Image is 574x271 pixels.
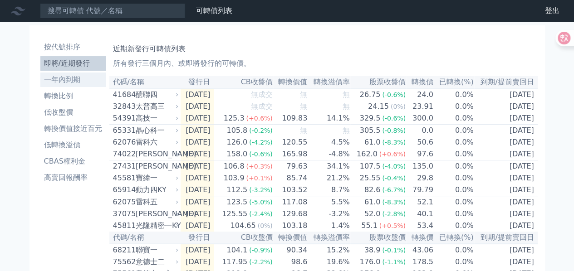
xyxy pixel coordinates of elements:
[229,220,258,231] div: 104.65
[196,6,232,15] a: 可轉債列表
[136,256,177,267] div: 意德士二
[113,149,133,160] div: 74022
[308,76,350,88] th: 轉換溢價率
[249,150,273,158] span: (-0.6%)
[382,174,406,182] span: (-0.4%)
[40,74,106,85] li: 一年內到期
[474,208,538,220] td: [DATE]
[308,208,350,220] td: -3.2%
[382,139,406,146] span: (-8.3%)
[249,198,273,206] span: (-5.0%)
[474,256,538,268] td: [DATE]
[40,138,106,152] a: 低轉換溢價
[136,161,177,172] div: [PERSON_NAME]
[434,196,474,208] td: 0.0%
[40,140,106,150] li: 低轉換溢價
[308,232,350,244] th: 轉換溢價率
[434,76,474,88] th: 已轉換(%)
[40,56,106,71] a: 即將/近期發行
[113,184,133,195] div: 65914
[214,76,273,88] th: CB收盤價
[434,208,474,220] td: 0.0%
[355,149,379,160] div: 162.0
[406,208,434,220] td: 40.1
[136,208,177,219] div: [PERSON_NAME]
[181,232,214,244] th: 發行日
[113,137,133,148] div: 62076
[308,160,350,173] td: 34.1%
[40,121,106,136] a: 轉換價值接近百元
[350,232,406,244] th: 股票收盤價
[474,232,538,244] th: 到期/提前賣回日
[273,136,308,148] td: 120.55
[434,148,474,160] td: 0.0%
[225,197,249,208] div: 123.5
[225,149,249,160] div: 158.0
[181,244,214,256] td: [DATE]
[474,101,538,112] td: [DATE]
[220,256,249,267] div: 117.95
[434,172,474,184] td: 0.0%
[181,112,214,125] td: [DATE]
[382,210,406,218] span: (-2.8%)
[434,101,474,112] td: 0.0%
[40,73,106,87] a: 一年內到期
[434,220,474,232] td: 0.0%
[136,137,177,148] div: 雷科六
[222,161,246,172] div: 106.8
[258,222,273,229] span: (0%)
[474,160,538,173] td: [DATE]
[249,186,273,194] span: (-3.2%)
[273,232,308,244] th: 轉換價值
[379,222,406,229] span: (+0.5%)
[382,247,406,254] span: (-0.1%)
[113,208,133,219] div: 37075
[474,196,538,208] td: [DATE]
[406,136,434,148] td: 50.6
[308,244,350,256] td: 15.2%
[181,172,214,184] td: [DATE]
[136,89,177,100] div: 醣聯四
[136,173,177,184] div: 寶緯一
[273,160,308,173] td: 79.63
[363,137,383,148] div: 61.0
[406,196,434,208] td: 52.1
[406,244,434,256] td: 43.06
[251,102,273,111] span: 無成交
[406,88,434,101] td: 24.0
[474,148,538,160] td: [DATE]
[308,220,350,232] td: 1.4%
[113,220,133,231] div: 45811
[382,163,406,170] span: (-4.0%)
[251,90,273,99] span: 無成交
[249,258,273,266] span: (-2.2%)
[249,247,273,254] span: (-0.9%)
[434,125,474,137] td: 0.0%
[273,148,308,160] td: 165.98
[273,172,308,184] td: 85.74
[308,184,350,196] td: 8.7%
[406,220,434,232] td: 53.4
[249,210,273,218] span: (-2.4%)
[363,208,383,219] div: 52.0
[113,161,133,172] div: 27431
[474,184,538,196] td: [DATE]
[300,102,307,111] span: 無
[273,112,308,125] td: 109.83
[434,256,474,268] td: 0.0%
[363,245,383,256] div: 38.9
[434,160,474,173] td: 0.0%
[40,89,106,103] a: 轉換比例
[382,198,406,206] span: (-8.3%)
[474,76,538,88] th: 到期/提前賣回日
[474,88,538,101] td: [DATE]
[358,113,383,124] div: 329.5
[350,76,406,88] th: 股票收盤價
[113,89,133,100] div: 41684
[40,40,106,54] a: 按代號排序
[382,127,406,134] span: (-0.8%)
[136,184,177,195] div: 動力四KY
[40,107,106,118] li: 低收盤價
[225,125,249,136] div: 105.8
[358,125,383,136] div: 305.5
